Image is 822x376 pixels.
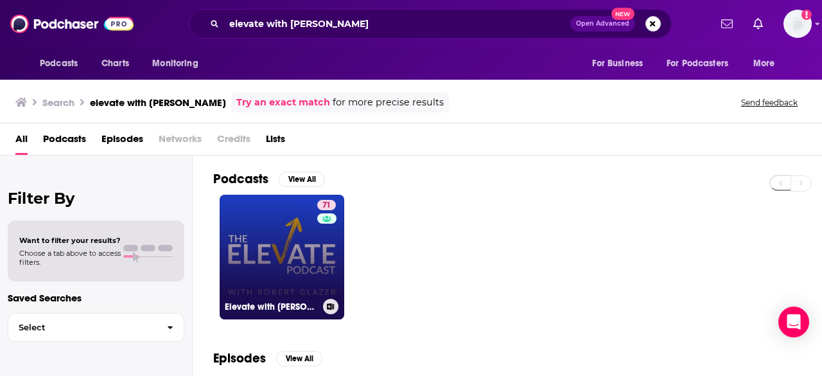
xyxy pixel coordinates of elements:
[159,129,202,155] span: Networks
[213,171,268,187] h2: Podcasts
[90,96,226,109] h3: elevate with [PERSON_NAME]
[15,129,28,155] a: All
[19,236,121,245] span: Want to filter your results?
[592,55,643,73] span: For Business
[317,200,336,210] a: 71
[783,10,812,38] button: Show profile menu
[43,129,86,155] a: Podcasts
[737,97,801,108] button: Send feedback
[189,9,672,39] div: Search podcasts, credits, & more...
[213,171,325,187] a: PodcastsView All
[93,51,137,76] a: Charts
[8,313,184,342] button: Select
[236,95,330,110] a: Try an exact match
[10,12,134,36] img: Podchaser - Follow, Share and Rate Podcasts
[8,292,184,304] p: Saved Searches
[101,55,129,73] span: Charts
[783,10,812,38] span: Logged in as megcassidy
[143,51,214,76] button: open menu
[224,13,570,34] input: Search podcasts, credits, & more...
[152,55,198,73] span: Monitoring
[213,350,266,366] h2: Episodes
[570,16,635,31] button: Open AdvancedNew
[217,129,250,155] span: Credits
[716,13,738,35] a: Show notifications dropdown
[744,51,791,76] button: open menu
[783,10,812,38] img: User Profile
[213,350,322,366] a: EpisodesView All
[40,55,78,73] span: Podcasts
[8,323,157,332] span: Select
[101,129,143,155] a: Episodes
[19,249,121,267] span: Choose a tab above to access filters.
[658,51,747,76] button: open menu
[333,95,444,110] span: for more precise results
[322,199,331,212] span: 71
[778,307,809,337] div: Open Intercom Messenger
[801,10,812,20] svg: Add a profile image
[276,351,322,366] button: View All
[279,172,325,187] button: View All
[611,8,634,20] span: New
[225,301,318,312] h3: Elevate with [PERSON_NAME]
[266,129,285,155] a: Lists
[667,55,728,73] span: For Podcasters
[220,195,344,319] a: 71Elevate with [PERSON_NAME]
[753,55,775,73] span: More
[576,21,629,27] span: Open Advanced
[8,189,184,208] h2: Filter By
[748,13,768,35] a: Show notifications dropdown
[31,51,94,76] button: open menu
[42,96,74,109] h3: Search
[583,51,659,76] button: open menu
